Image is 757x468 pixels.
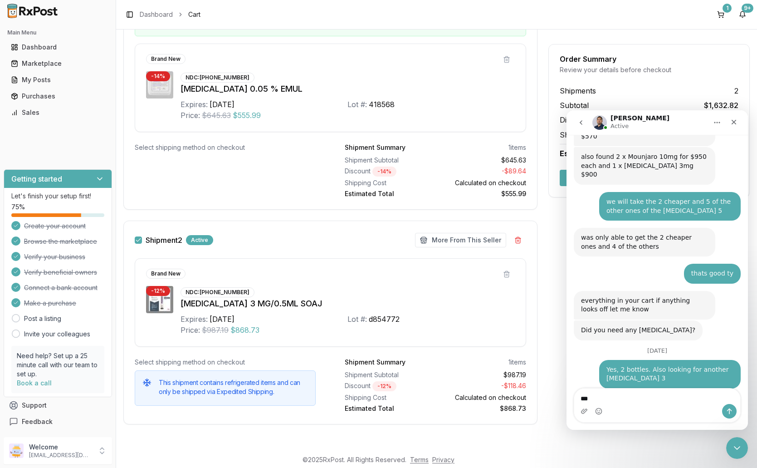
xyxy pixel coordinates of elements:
[742,4,753,13] div: 9+
[415,233,506,247] button: More From This Seller
[140,10,173,19] a: Dashboard
[24,299,76,308] span: Make a purchase
[4,89,112,103] button: Purchases
[345,370,432,379] div: Shipment Subtotal
[347,314,367,325] div: Lot #:
[508,358,526,367] div: 1 items
[560,85,596,96] span: Shipments
[4,105,112,120] button: Sales
[4,4,62,18] img: RxPost Logo
[560,129,607,140] span: Shipping Cost
[11,75,105,84] div: My Posts
[7,55,108,72] a: Marketplace
[372,381,396,391] div: - 12 %
[146,269,186,279] div: Brand New
[734,85,738,96] span: 2
[210,314,234,325] div: [DATE]
[186,235,213,245] div: Active
[146,286,170,296] div: - 12 %
[135,358,316,367] div: Select shipping method on checkout
[159,378,308,396] h5: This shipment contains refrigerated items and can only be shipped via Expedited Shipping.
[135,143,316,152] div: Select shipping method on checkout
[140,10,200,19] nav: breadcrumb
[181,110,200,121] div: Price:
[560,100,589,111] span: Subtotal
[439,167,526,177] div: - $89.64
[439,404,526,413] div: $868.73
[345,381,432,391] div: Discount
[4,40,112,54] button: Dashboard
[726,437,748,459] iframe: Intercom live chat
[369,99,395,110] div: 418568
[9,443,24,458] img: User avatar
[735,7,750,22] button: 9+
[24,252,85,261] span: Verify your business
[372,167,396,177] div: - 14 %
[560,170,738,186] button: Secure Checkout
[345,143,405,152] div: Shipment Summary
[7,104,108,121] a: Sales
[146,71,173,99] img: Restasis 0.05 % EMUL
[11,108,105,117] div: Sales
[560,115,616,124] span: Discount
[24,314,61,323] a: Post a listing
[560,65,738,74] div: Review your details before checkout
[347,99,367,110] div: Lot #:
[439,156,526,165] div: $645.63
[345,189,432,198] div: Estimated Total
[439,381,526,391] div: - $118.46
[202,110,231,121] span: $645.63
[369,314,400,325] div: d854772
[439,370,526,379] div: $987.19
[29,452,92,459] p: [EMAIL_ADDRESS][DOMAIN_NAME]
[439,393,526,402] div: Calculated on checkout
[181,99,208,110] div: Expires:
[4,414,112,430] button: Feedback
[723,4,732,13] div: 1
[210,99,234,110] div: [DATE]
[713,7,728,22] button: 1
[439,178,526,187] div: Calculated on checkout
[17,351,99,379] p: Need help? Set up a 25 minute call with our team to set up.
[24,330,90,339] a: Invite your colleagues
[439,189,526,198] div: $555.99
[181,325,200,335] div: Price:
[345,167,432,177] div: Discount
[345,393,432,402] div: Shipping Cost
[704,100,738,111] span: $1,632.82
[345,156,432,165] div: Shipment Subtotal
[345,404,432,413] div: Estimated Total
[24,268,97,277] span: Verify beneficial owners
[29,443,92,452] p: Welcome
[11,202,25,212] span: 75 %
[24,237,97,246] span: Browse the marketplace
[17,379,52,387] a: Book a call
[146,286,173,313] img: Trulicity 3 MG/0.5ML SOAJ
[345,358,405,367] div: Shipment Summary
[11,192,104,201] p: Let's finish your setup first!
[567,110,748,430] iframe: Intercom live chat
[7,39,108,55] a: Dashboard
